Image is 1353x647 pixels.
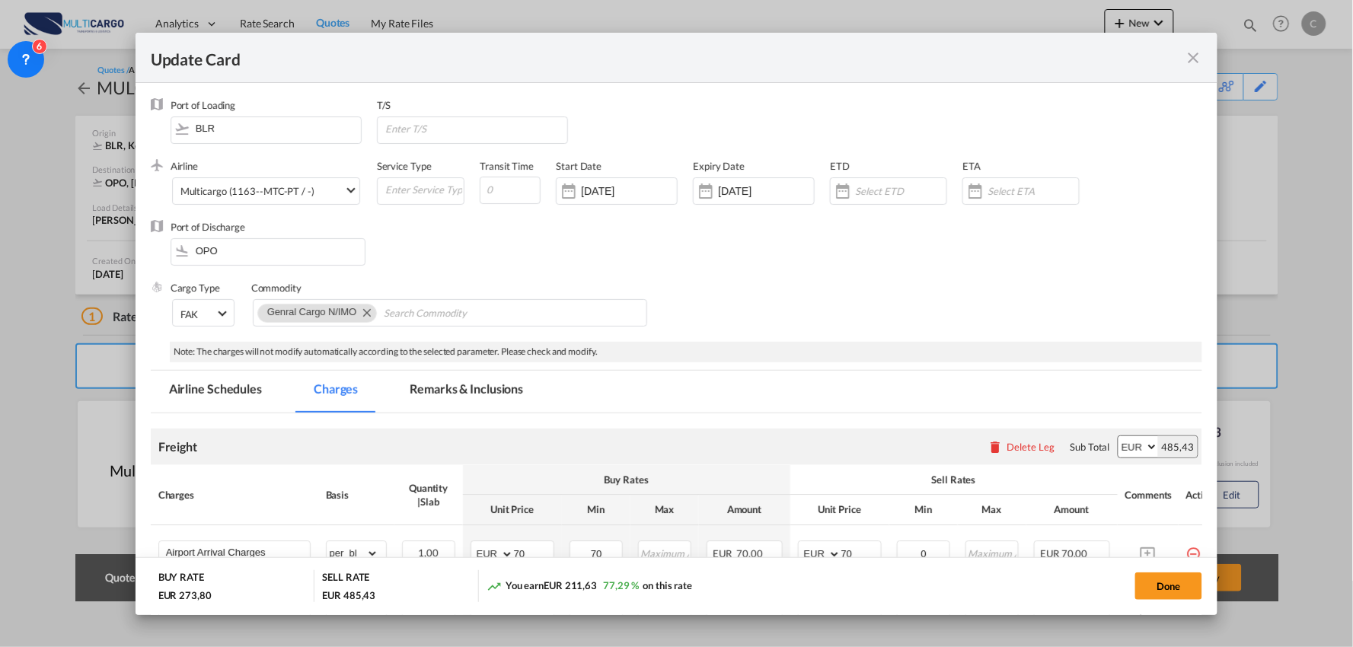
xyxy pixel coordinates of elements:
md-pagination-wrapper: Use the left and right arrow keys to navigate between tabs [151,371,557,413]
th: Min [562,495,630,524]
label: Cargo Type [171,282,220,294]
md-icon: icon-close fg-AAA8AD m-0 pointer [1184,49,1202,67]
span: EUR [713,547,735,559]
div: Buy Rates [471,473,783,486]
input: Maximum Amount [640,541,691,564]
div: You earn on this rate [487,578,692,594]
span: EUR [1041,547,1060,559]
th: Action [1179,465,1230,524]
input: Charge Name [166,541,310,564]
label: Port of Loading [171,99,236,111]
th: Comments [1118,465,1179,524]
button: Delete Leg [988,441,1055,453]
label: ETD [830,160,850,172]
label: Port of Discharge [171,221,245,233]
button: Done [1135,572,1202,600]
input: Start Date [581,185,677,197]
th: Unit Price [790,495,889,524]
md-input-container: Airport Arrival Charges [159,541,310,564]
input: Enter T/S [384,117,567,140]
span: 70,00 [1061,547,1088,559]
div: Genral Cargo N/IMO. Press delete to remove this chip. [267,304,359,320]
select: per_bl [327,541,378,566]
input: Expiry Date [718,185,814,197]
md-select: Select Cargo type: FAK [172,299,235,327]
md-icon: icon-delete [988,439,1004,454]
div: Delete Leg [1007,441,1055,453]
md-tab-item: Airline Schedules [151,371,280,413]
span: 70,00 [736,547,763,559]
th: Amount [699,495,790,524]
span: Genral Cargo N/IMO [267,306,356,317]
th: Max [958,495,1026,524]
div: Freight [158,438,197,455]
label: ETA [962,160,981,172]
div: Basis [326,488,387,502]
button: Remove Genral Cargo N/IMO [353,304,376,320]
label: Airline [171,160,198,172]
md-icon: icon-minus-circle-outline red-400-fg pt-7 [1186,540,1201,556]
div: Sell Rates [798,473,1110,486]
input: Maximum Amount [967,541,1018,564]
div: 485,43 [1158,436,1198,457]
div: FAK [180,308,199,320]
input: Minimum Amount [571,541,622,564]
input: 70 [841,541,881,564]
input: Search Commodity [384,301,523,326]
md-tab-item: Remarks & Inclusions [391,371,541,413]
label: Service Type [377,160,432,172]
div: Note: The charges will not modify automatically according to the selected parameter. Please check... [170,342,1203,362]
label: Expiry Date [693,160,745,172]
div: EUR 273,80 [158,588,212,602]
div: Multicargo (1163--MTC-PT / -) [180,185,314,197]
div: Update Card [151,48,1185,67]
input: Minimum Amount [898,541,949,564]
input: Select ETA [988,185,1079,197]
md-tab-item: Charges [295,371,376,413]
md-select: Select Airline: Multicargo (1163--MTC-PT / -) [172,177,360,205]
th: Min [889,495,958,524]
input: 0 [480,177,541,204]
md-icon: icon-trending-up [487,578,502,594]
th: Max [630,495,699,524]
input: Enter Service Type [384,178,464,201]
div: BUY RATE [158,570,204,588]
md-chips-wrap: Chips container. Use arrow keys to select chips. [253,299,647,327]
label: Transit Time [480,160,534,172]
div: Sub Total [1071,440,1110,454]
input: Enter Port of Discharge [178,239,365,262]
img: cargo.png [151,281,163,293]
span: 77,29 % [603,579,639,591]
input: Enter Port of Loading [178,117,361,140]
label: Start Date [556,160,602,172]
span: EUR 211,63 [544,579,597,591]
div: Quantity | Slab [402,481,455,508]
th: Amount [1026,495,1118,524]
div: Charges [158,488,311,502]
md-dialog: Update Card Port ... [136,33,1218,615]
th: Unit Price [463,495,562,524]
input: 70 [514,541,554,564]
div: EUR 485,43 [322,588,375,602]
div: SELL RATE [322,570,369,588]
label: Commodity [251,282,302,294]
input: Select ETD [855,185,946,197]
span: 1,00 [418,547,439,559]
label: T/S [377,99,391,111]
